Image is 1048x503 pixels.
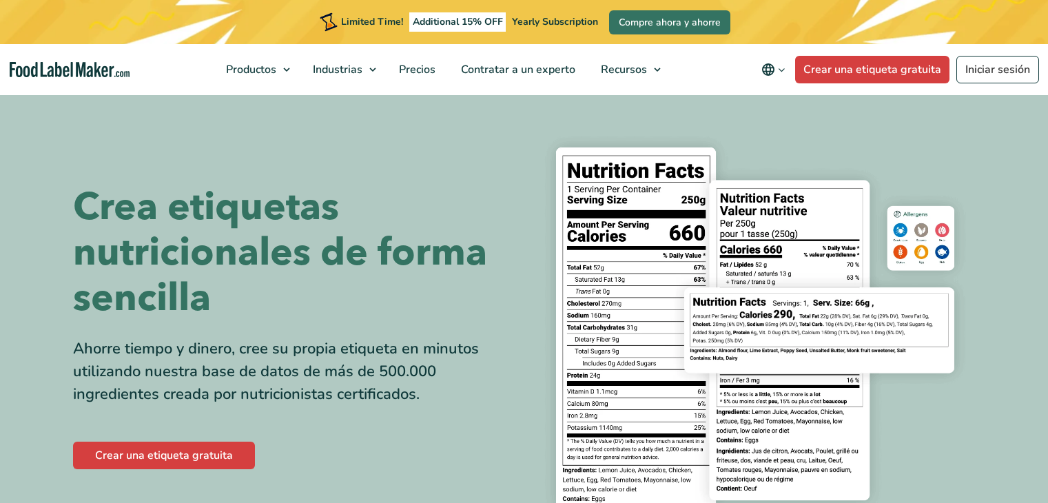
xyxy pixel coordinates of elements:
[300,44,383,95] a: Industrias
[309,62,364,77] span: Industrias
[73,338,514,406] div: Ahorre tiempo y dinero, cree su propia etiqueta en minutos utilizando nuestra base de datos de má...
[609,10,730,34] a: Compre ahora y ahorre
[409,12,506,32] span: Additional 15% OFF
[588,44,668,95] a: Recursos
[752,56,795,83] button: Change language
[795,56,949,83] a: Crear una etiqueta gratuita
[341,15,403,28] span: Limited Time!
[512,15,598,28] span: Yearly Subscription
[222,62,278,77] span: Productos
[10,62,130,78] a: Food Label Maker homepage
[457,62,577,77] span: Contratar a un experto
[449,44,585,95] a: Contratar a un experto
[956,56,1039,83] a: Iniciar sesión
[214,44,297,95] a: Productos
[597,62,648,77] span: Recursos
[73,442,255,469] a: Crear una etiqueta gratuita
[73,185,514,321] h1: Crea etiquetas nutricionales de forma sencilla
[387,44,445,95] a: Precios
[395,62,437,77] span: Precios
